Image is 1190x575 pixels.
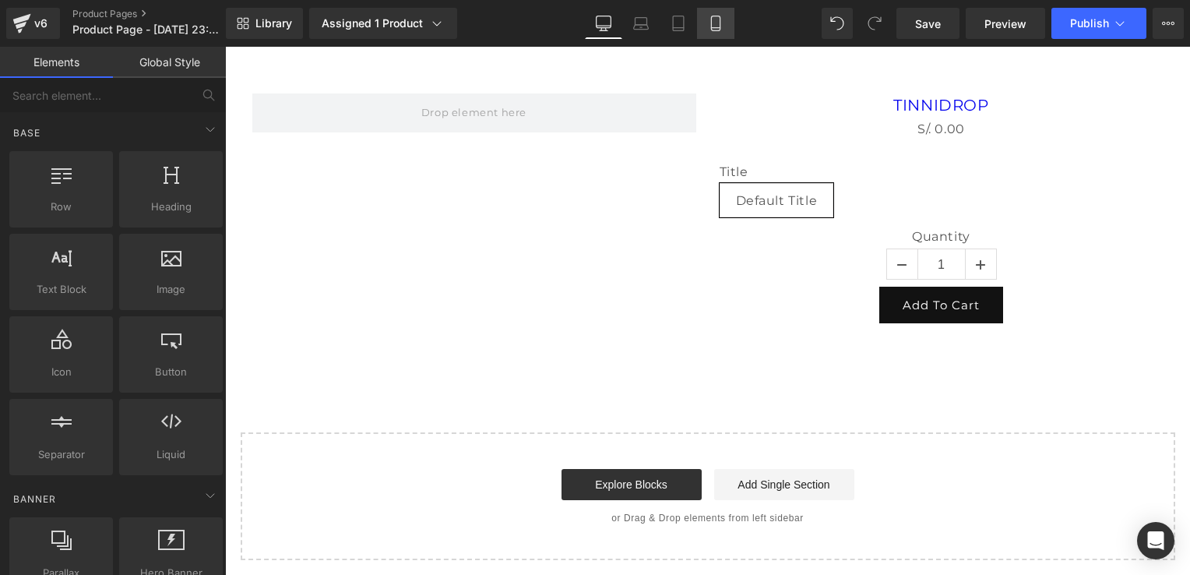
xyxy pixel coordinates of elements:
div: Open Intercom Messenger [1137,522,1174,559]
a: New Library [226,8,303,39]
a: Tablet [660,8,697,39]
span: Preview [984,16,1026,32]
a: Add Single Section [489,422,629,453]
button: Undo [822,8,853,39]
button: More [1153,8,1184,39]
span: Base [12,125,42,140]
span: Product Page - [DATE] 23:05:19 [72,23,222,36]
a: Product Pages [72,8,252,20]
a: v6 [6,8,60,39]
a: Global Style [113,47,226,78]
span: Separator [14,446,108,463]
span: Button [124,364,218,380]
span: Image [124,281,218,298]
span: Row [14,199,108,215]
a: Explore Blocks [336,422,477,453]
a: TINNIDROP [668,49,763,68]
div: v6 [31,13,51,34]
span: Banner [12,492,58,506]
span: Text Block [14,281,108,298]
span: Default Title [511,137,593,170]
label: Title [495,118,938,136]
a: Desktop [585,8,622,39]
button: Redo [859,8,890,39]
span: Icon [14,364,108,380]
label: Quantity [495,182,938,201]
span: S/. 0.00 [692,72,740,94]
a: Preview [966,8,1045,39]
div: Assigned 1 Product [322,16,445,31]
a: Mobile [697,8,734,39]
span: Publish [1070,17,1109,30]
span: Save [915,16,941,32]
button: Add To Cart [654,240,778,277]
span: Library [255,16,292,30]
span: Liquid [124,446,218,463]
a: Laptop [622,8,660,39]
p: or Drag & Drop elements from left sidebar [40,466,925,477]
button: Publish [1051,8,1146,39]
span: Heading [124,199,218,215]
